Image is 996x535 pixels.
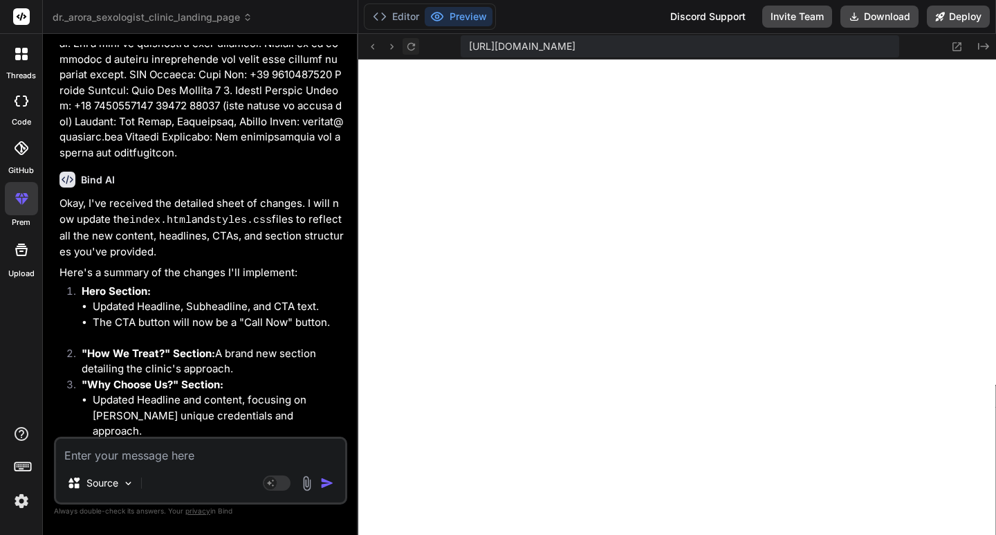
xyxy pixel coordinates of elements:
[358,60,996,535] iframe: Preview
[82,284,151,298] strong: Hero Section:
[10,489,33,513] img: settings
[12,116,31,128] label: code
[122,478,134,489] img: Pick Models
[185,507,210,515] span: privacy
[71,346,344,377] li: A brand new section detailing the clinic's approach.
[6,70,36,82] label: threads
[93,299,344,315] li: Updated Headline, Subheadline, and CTA text.
[93,392,344,439] li: Updated Headline and content, focusing on [PERSON_NAME] unique credentials and approach.
[927,6,990,28] button: Deploy
[762,6,832,28] button: Invite Team
[367,7,425,26] button: Editor
[93,315,344,331] li: The CTA button will now be a "Call Now" button.
[86,476,118,490] p: Source
[662,6,754,28] div: Discord Support
[59,265,344,281] p: Here's a summary of the changes I'll implement:
[320,476,334,490] img: icon
[469,39,575,53] span: [URL][DOMAIN_NAME]
[54,505,347,518] p: Always double-check its answers. Your in Bind
[82,378,223,391] strong: "Why Choose Us?" Section:
[82,347,215,360] strong: "How We Treat?" Section:
[8,165,34,176] label: GitHub
[425,7,492,26] button: Preview
[299,475,315,491] img: attachment
[129,215,192,226] code: index.html
[59,196,344,260] p: Okay, I've received the detailed sheet of changes. I will now update the and files to reflect all...
[210,215,272,226] code: styles.css
[840,6,919,28] button: Download
[12,217,30,228] label: prem
[53,10,252,24] span: dr._arora_sexologist_clinic_landing_page
[81,173,115,187] h6: Bind AI
[8,268,35,280] label: Upload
